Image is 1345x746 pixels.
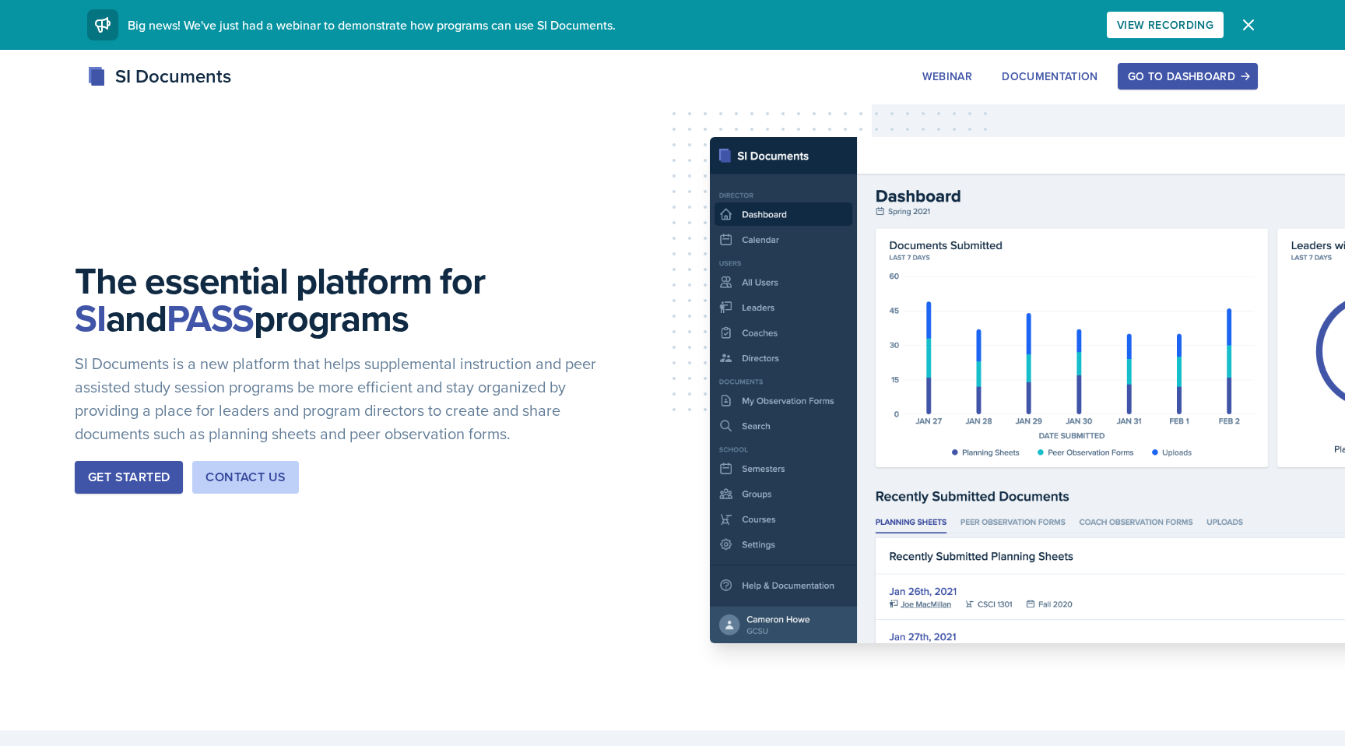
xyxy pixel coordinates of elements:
div: View Recording [1117,19,1213,31]
div: Get Started [88,468,170,487]
div: SI Documents [87,62,231,90]
button: Webinar [912,63,982,90]
button: Go to Dashboard [1118,63,1258,90]
button: View Recording [1107,12,1224,38]
button: Contact Us [192,461,299,494]
div: Documentation [1002,70,1098,83]
span: Big news! We've just had a webinar to demonstrate how programs can use SI Documents. [128,16,616,33]
button: Get Started [75,461,183,494]
div: Go to Dashboard [1128,70,1248,83]
div: Webinar [922,70,972,83]
div: Contact Us [205,468,286,487]
button: Documentation [992,63,1108,90]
